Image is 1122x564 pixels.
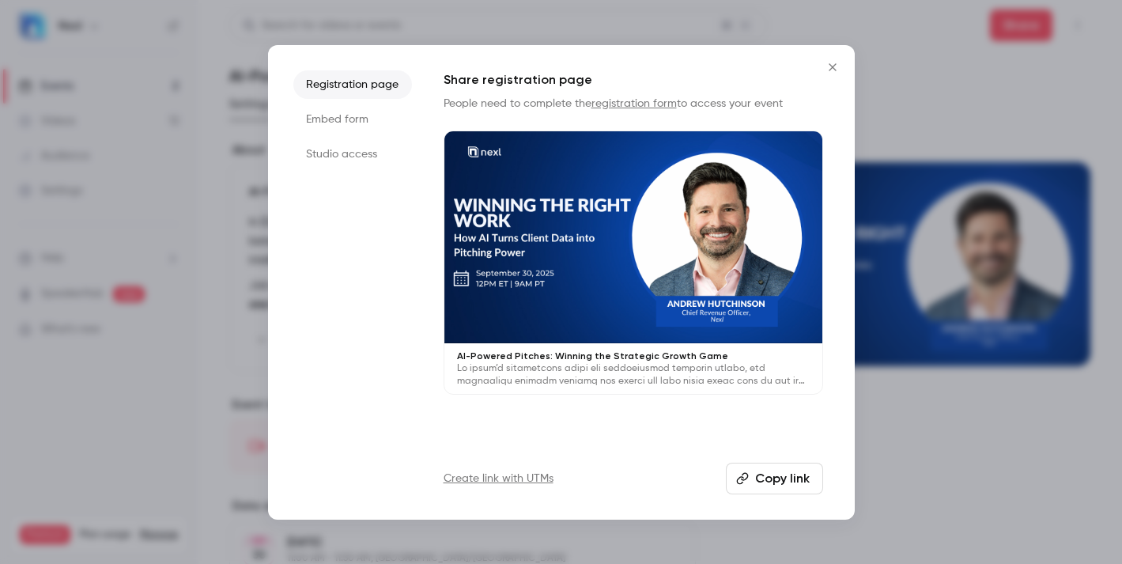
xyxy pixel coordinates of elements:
button: Copy link [726,463,823,494]
p: AI-Powered Pitches: Winning the Strategic Growth Game [457,350,810,362]
p: Lo ipsum’d sitametcons adipi eli seddoeiusmod temporin utlabo, etd magnaaliqu enimadm veniamq nos... [457,362,810,388]
a: registration form [591,98,677,109]
button: Close [817,51,848,83]
li: Embed form [293,105,412,134]
li: Registration page [293,70,412,99]
h1: Share registration page [444,70,823,89]
a: Create link with UTMs [444,471,553,486]
p: People need to complete the to access your event [444,96,823,112]
a: AI-Powered Pitches: Winning the Strategic Growth GameLo ipsum’d sitametcons adipi eli seddoeiusmo... [444,131,823,396]
li: Studio access [293,140,412,168]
